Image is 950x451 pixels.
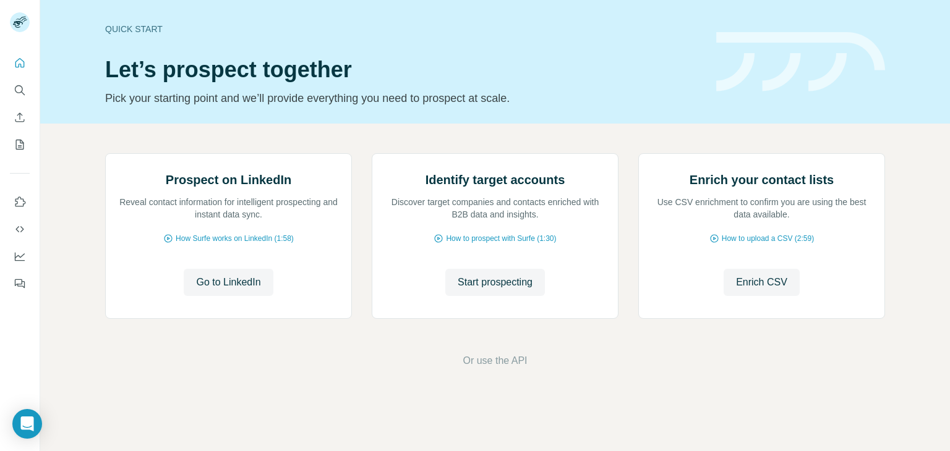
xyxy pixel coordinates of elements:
[385,196,606,221] p: Discover target companies and contacts enriched with B2B data and insights.
[12,409,42,439] div: Open Intercom Messenger
[105,23,701,35] div: Quick start
[10,245,30,268] button: Dashboard
[446,233,556,244] span: How to prospect with Surfe (1:30)
[105,90,701,107] p: Pick your starting point and we’ll provide everything you need to prospect at scale.
[463,353,527,368] button: Or use the API
[426,171,565,188] h2: Identify target accounts
[736,275,787,290] span: Enrich CSV
[166,171,291,188] h2: Prospect on LinkedIn
[445,269,545,296] button: Start prospecting
[184,269,273,296] button: Go to LinkedIn
[724,269,800,296] button: Enrich CSV
[10,272,30,295] button: Feedback
[690,171,834,188] h2: Enrich your contact lists
[10,79,30,101] button: Search
[176,233,294,244] span: How Surfe works on LinkedIn (1:58)
[722,233,814,244] span: How to upload a CSV (2:59)
[10,133,30,156] button: My lists
[458,275,533,290] span: Start prospecting
[10,52,30,74] button: Quick start
[10,191,30,213] button: Use Surfe on LinkedIn
[105,57,701,82] h1: Let’s prospect together
[118,196,339,221] p: Reveal contact information for intelligent prospecting and instant data sync.
[196,275,260,290] span: Go to LinkedIn
[716,32,885,92] img: banner
[651,196,872,221] p: Use CSV enrichment to confirm you are using the best data available.
[10,106,30,129] button: Enrich CSV
[10,218,30,240] button: Use Surfe API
